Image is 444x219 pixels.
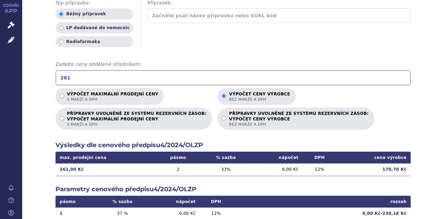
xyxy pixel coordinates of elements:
[229,122,368,127] span: bez marže a DPH
[222,94,226,98] input: Výpočet ceny výrobcebez marže a DPH
[55,61,411,68] span: Zadejte ceny oddělené středníkem:
[302,152,336,163] th: DPH
[59,40,63,44] input: Radiofarmaka
[156,163,200,175] td: 2
[67,111,206,127] p: PŘÍPRAVKY UVOLNĚNÉ ZE SYSTÉMU REZERVNÍCH ZÁSOB:
[147,8,411,23] input: Začněte psát název přípravku nebo SÚKL kód
[232,196,411,208] th: rozsah
[55,22,133,33] label: LP dodávané do nemocnic
[336,152,411,163] th: cena výrobce
[222,116,226,120] input: PŘÍPRAVKY UVOLNĚNÉ ZE SYSTÉMU REZERVNÍCH ZÁSOB:VÝPOČET CENY VÝROBCEbez marže a DPH
[229,116,368,122] strong: VÝPOČET CENY VÝROBCE
[67,116,206,122] strong: VÝPOČET MAXIMÁLNÍ PRODEJNÍ CENY
[336,163,411,175] td: 170,70 Kč
[55,36,133,47] label: Radiofarmaka
[229,111,368,127] p: PŘÍPRAVKY UVOLNĚNÉ ZE SYSTÉMU REZERVNÍCH ZÁSOB:
[60,116,64,120] input: PŘÍPRAVKY UVOLNĚNÉ ZE SYSTÉMU REZERVNÍCH ZÁSOB:VÝPOČET MAXIMÁLNÍ PRODEJNÍ CENYs marží a DPH
[67,97,158,102] span: s marží a DPH
[67,92,158,102] p: Výpočet maximální prodejní ceny
[67,122,206,127] span: s marží a DPH
[98,196,147,208] th: % sazba
[156,152,200,163] th: pásmo
[147,196,200,208] th: nápočet
[55,70,411,85] input: Zadejte ceny oddělené středníkem
[55,196,98,208] th: pásmo
[55,152,156,163] th: max. prodejní cena
[200,163,251,175] td: 33 %
[55,8,133,19] label: Běžný přípravek
[60,94,64,98] input: Výpočet maximální prodejní cenys marží a DPH
[55,185,411,194] h2: Parametry cenového předpisu 4/2024/OLZP
[55,141,411,150] h2: Výsledky dle cenového předpisu 4/2024/OLZP
[251,152,302,163] th: nápočet
[59,26,63,30] input: LP dodávané do nemocnic
[302,163,336,175] td: 12 %
[200,152,251,163] th: % sazba
[59,12,63,16] input: Běžný přípravek
[251,163,302,175] td: 6,00 Kč
[229,97,290,102] span: bez marže a DPH
[200,196,232,208] th: DPH
[55,163,156,175] td: 261,00 Kč
[229,92,290,102] p: Výpočet ceny výrobce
